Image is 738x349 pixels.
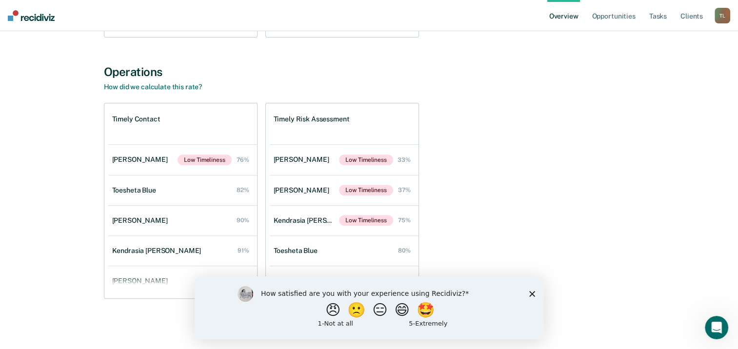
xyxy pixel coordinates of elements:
[108,176,257,204] a: Toesheta Blue 82%
[274,186,333,194] div: [PERSON_NAME]
[274,247,321,255] div: Toesheta Blue
[108,207,257,234] a: [PERSON_NAME] 90%
[237,156,249,163] div: 76%
[715,8,730,23] div: T L
[8,10,55,21] img: Recidiviz
[398,217,411,224] div: 75%
[237,217,249,224] div: 90%
[112,155,172,164] div: [PERSON_NAME]
[237,187,249,194] div: 82%
[715,8,730,23] button: TL
[112,186,160,194] div: Toesheta Blue
[112,277,172,285] div: [PERSON_NAME]
[270,175,419,205] a: [PERSON_NAME]Low Timeliness 37%
[398,187,411,194] div: 37%
[270,237,419,265] a: Toesheta Blue 80%
[108,237,257,265] a: Kendrasia [PERSON_NAME] 91%
[339,215,393,226] span: Low Timeliness
[398,156,411,163] div: 33%
[274,115,350,123] h1: Timely Risk Assessment
[270,145,419,175] a: [PERSON_NAME]Low Timeliness 33%
[108,145,257,175] a: [PERSON_NAME]Low Timeliness 76%
[195,276,544,339] iframe: Survey by Kim from Recidiviz
[108,267,257,295] a: [PERSON_NAME] 92%
[112,247,205,255] div: Kendrasia [PERSON_NAME]
[238,247,249,254] div: 91%
[270,267,419,295] a: [PERSON_NAME] 86%
[112,115,160,123] h1: Timely Contact
[274,155,333,164] div: [PERSON_NAME]
[705,316,728,339] iframe: Intercom live chat
[112,216,172,225] div: [PERSON_NAME]
[178,155,231,165] span: Low Timeliness
[339,155,393,165] span: Low Timeliness
[270,205,419,235] a: Kendrasia [PERSON_NAME]Low Timeliness 75%
[398,247,411,254] div: 80%
[274,216,339,225] div: Kendrasia [PERSON_NAME]
[104,83,202,91] a: How did we calculate this rate?
[104,65,635,79] div: Operations
[339,185,393,195] span: Low Timeliness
